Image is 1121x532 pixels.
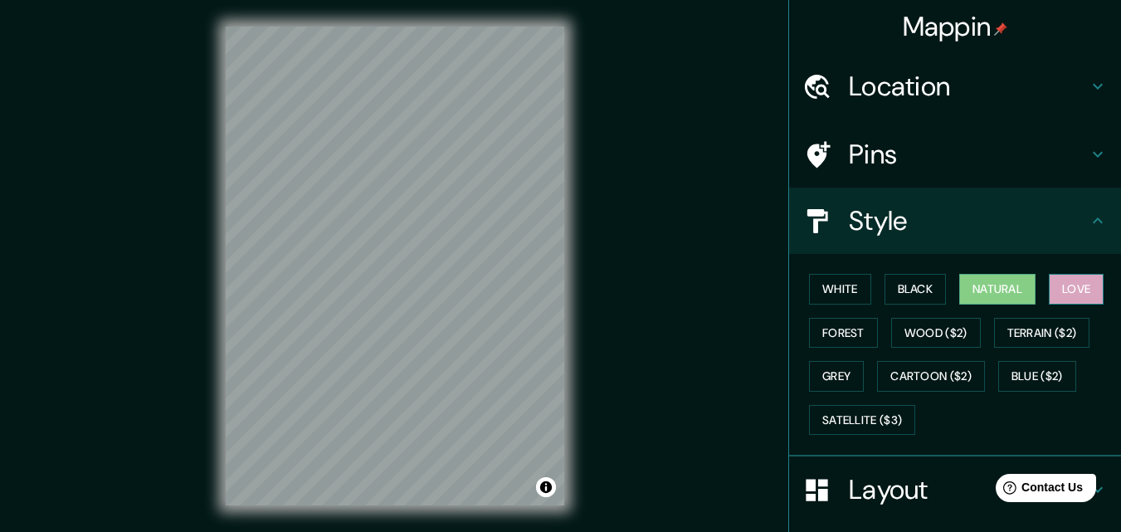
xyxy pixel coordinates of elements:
[536,477,556,497] button: Toggle attribution
[849,204,1088,237] h4: Style
[849,138,1088,171] h4: Pins
[789,53,1121,120] div: Location
[959,274,1036,305] button: Natural
[849,473,1088,506] h4: Layout
[226,27,564,505] canvas: Map
[994,318,1090,349] button: Terrain ($2)
[998,361,1076,392] button: Blue ($2)
[1049,274,1104,305] button: Love
[809,361,864,392] button: Grey
[849,70,1088,103] h4: Location
[994,22,1007,36] img: pin-icon.png
[789,456,1121,523] div: Layout
[789,188,1121,254] div: Style
[809,405,915,436] button: Satellite ($3)
[891,318,981,349] button: Wood ($2)
[973,467,1103,514] iframe: Help widget launcher
[903,10,1008,43] h4: Mappin
[809,274,871,305] button: White
[789,121,1121,188] div: Pins
[885,274,947,305] button: Black
[809,318,878,349] button: Forest
[877,361,985,392] button: Cartoon ($2)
